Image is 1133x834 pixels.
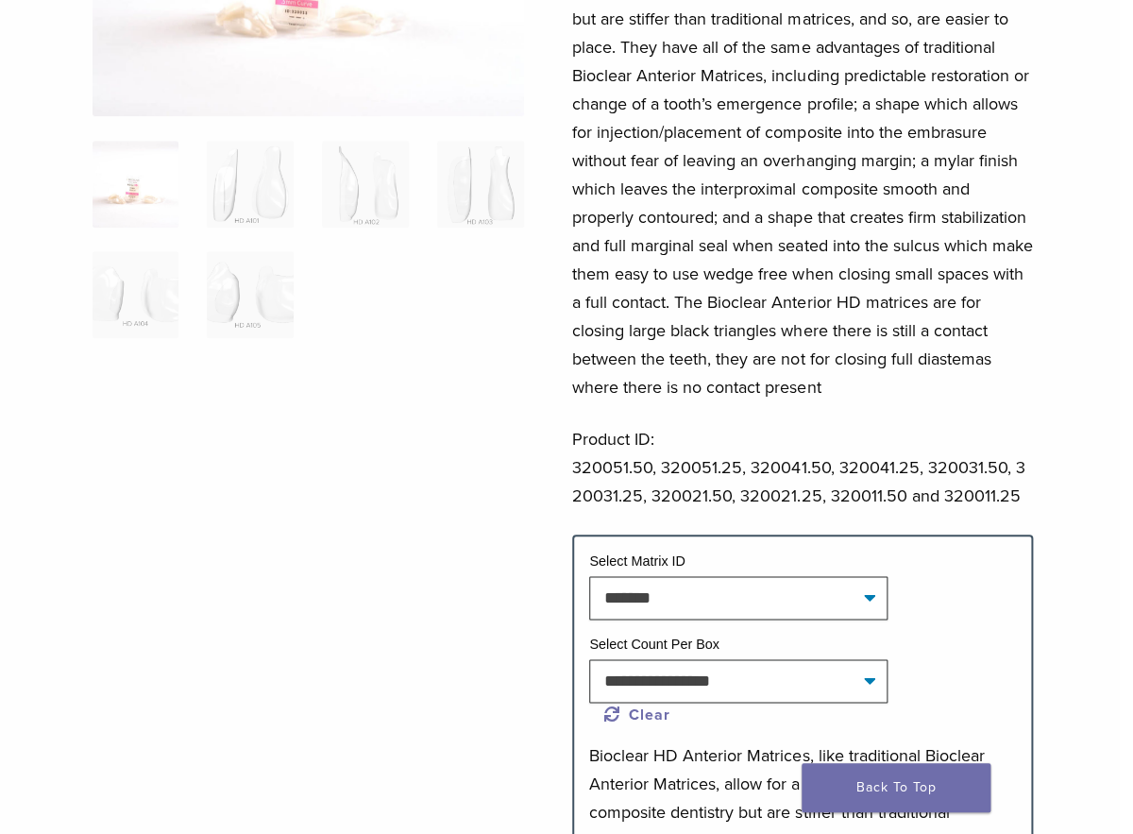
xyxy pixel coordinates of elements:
[618,706,685,724] a: Clear
[451,141,538,228] img: HD Matrix A Series - Image 4
[107,141,194,228] img: Anterior-HD-A-Series-Matrices-324x324.jpg
[586,425,1047,510] p: Product ID: 320051.50, 320051.25, 320041.50, 320041.25, 320031.50, 320031.25, 320021.50, 320021.2...
[336,141,423,228] img: HD Matrix A Series - Image 3
[816,763,1005,812] a: Back To Top
[221,141,308,228] img: HD Matrix A Series - Image 2
[603,553,700,569] label: Select Matrix ID
[107,251,194,338] img: HD Matrix A Series - Image 5
[603,637,734,652] label: Select Count Per Box
[221,251,308,338] img: HD Matrix A Series - Image 6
